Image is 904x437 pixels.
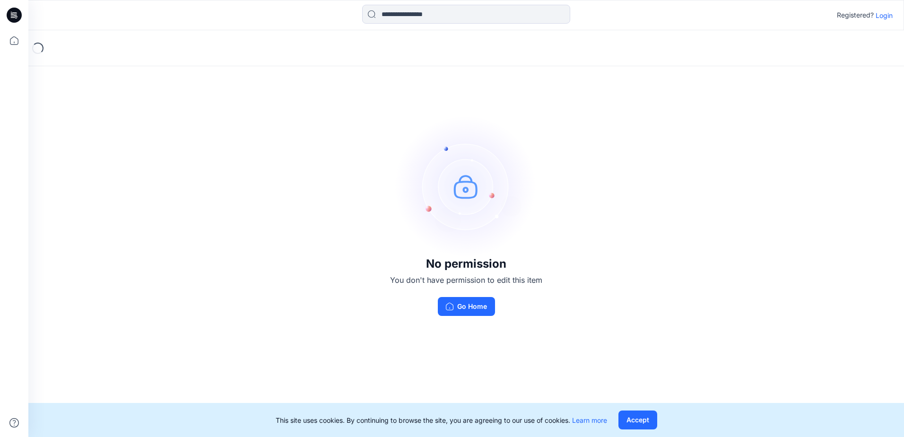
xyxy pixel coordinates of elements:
h3: No permission [390,257,542,271]
p: This site uses cookies. By continuing to browse the site, you are agreeing to our use of cookies. [276,415,607,425]
p: Login [876,10,893,20]
a: Learn more [572,416,607,424]
button: Accept [618,411,657,429]
p: Registered? [837,9,874,21]
button: Go Home [438,297,495,316]
p: You don't have permission to edit this item [390,274,542,286]
img: no-perm.svg [395,115,537,257]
